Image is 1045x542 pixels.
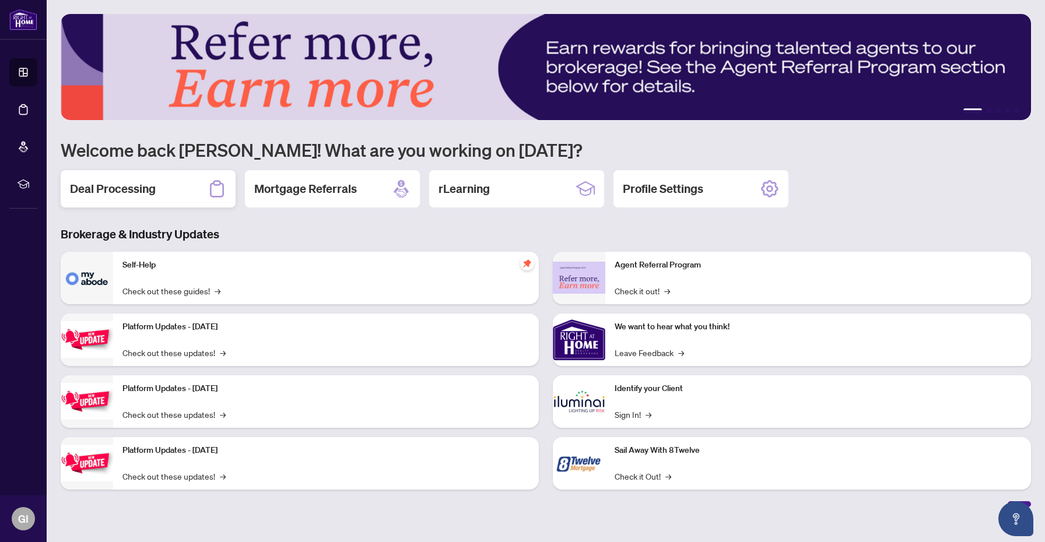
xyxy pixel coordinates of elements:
img: Self-Help [61,252,113,304]
span: → [220,470,226,483]
img: Platform Updates - July 21, 2025 [61,321,113,358]
p: Agent Referral Program [615,259,1022,272]
a: Check out these updates!→ [122,408,226,421]
span: GI [18,511,29,527]
img: logo [9,9,37,30]
a: Check it out!→ [615,284,670,297]
p: Platform Updates - [DATE] [122,444,529,457]
a: Sign In!→ [615,408,651,421]
h2: rLearning [439,181,490,197]
a: Check out these guides!→ [122,284,220,297]
button: 2 [987,108,991,113]
p: Sail Away With 8Twelve [615,444,1022,457]
h3: Brokerage & Industry Updates [61,226,1031,242]
a: Leave Feedback→ [615,346,684,359]
img: Agent Referral Program [553,262,605,294]
p: We want to hear what you think! [615,321,1022,333]
img: We want to hear what you think! [553,314,605,366]
button: 4 [1005,108,1010,113]
span: → [664,284,670,297]
span: → [215,284,220,297]
p: Platform Updates - [DATE] [122,321,529,333]
h2: Mortgage Referrals [254,181,357,197]
img: Platform Updates - July 8, 2025 [61,383,113,420]
h1: Welcome back [PERSON_NAME]! What are you working on [DATE]? [61,139,1031,161]
h2: Deal Processing [70,181,156,197]
button: 3 [996,108,1001,113]
span: pushpin [520,256,534,270]
p: Platform Updates - [DATE] [122,382,529,395]
button: 1 [963,108,982,113]
img: Slide 0 [61,14,1031,120]
a: Check out these updates!→ [122,470,226,483]
img: Sail Away With 8Twelve [553,437,605,490]
span: → [220,408,226,421]
span: → [678,346,684,359]
a: Check it Out!→ [615,470,671,483]
p: Identify your Client [615,382,1022,395]
h2: Profile Settings [623,181,703,197]
a: Check out these updates!→ [122,346,226,359]
span: → [665,470,671,483]
p: Self-Help [122,259,529,272]
img: Identify your Client [553,375,605,428]
button: 5 [1015,108,1019,113]
img: Platform Updates - June 23, 2025 [61,445,113,481]
button: Open asap [998,501,1033,536]
span: → [220,346,226,359]
span: → [646,408,651,421]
